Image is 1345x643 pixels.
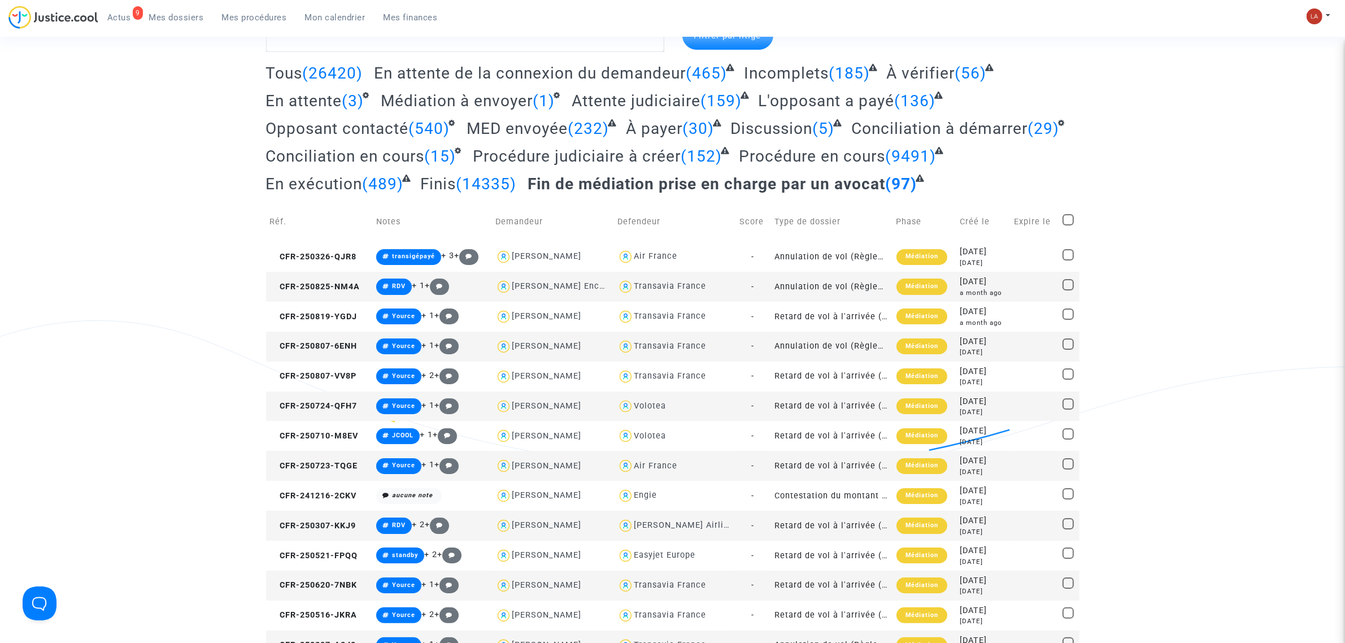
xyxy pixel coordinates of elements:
a: 9Actus [98,9,140,26]
span: L'opposant a payé [758,92,894,110]
div: [DATE] [960,545,1006,557]
span: Mes procédures [222,12,287,23]
span: CFR-250521-FPQQ [270,551,358,561]
td: Annulation de vol (Règlement CE n°261/2004) [771,332,893,362]
span: - [751,371,754,381]
span: En attente de la connexion du demandeur [374,64,686,82]
td: Créé le [956,202,1010,242]
div: [DATE] [960,605,1006,617]
div: [DATE] [960,246,1006,258]
div: a month ago [960,318,1006,328]
span: - [751,401,754,411]
span: (29) [1028,119,1059,138]
span: CFR-250807-6ENH [270,341,358,351]
img: icon-user.svg [617,398,634,415]
span: + 2 [412,520,425,529]
span: Yource [392,402,415,410]
div: [DATE] [960,336,1006,348]
div: [PERSON_NAME] Encarnacao [512,281,633,291]
td: Score [735,202,771,242]
img: icon-user.svg [495,338,512,355]
span: (97) [885,175,917,193]
div: [PERSON_NAME] [512,431,581,441]
td: Retard de vol à l'arrivée (Règlement CE n°261/2004) [771,451,893,481]
img: icon-user.svg [617,548,634,564]
img: icon-user.svg [495,428,512,444]
span: + 2 [421,371,434,380]
span: Yource [392,312,415,320]
div: 9 [133,6,143,20]
div: [DATE] [960,425,1006,437]
span: CFR-250723-TQGE [270,461,358,471]
div: [DATE] [960,437,1006,447]
div: Transavia France [634,580,706,590]
div: [DATE] [960,407,1006,417]
div: [DATE] [960,557,1006,567]
span: + 1 [421,401,434,410]
span: CFR-250307-KKJ9 [270,521,356,531]
td: Retard de vol à l'arrivée (Règlement CE n°261/2004) [771,541,893,571]
span: Mon calendrier [305,12,365,23]
div: [PERSON_NAME] [512,401,581,411]
img: icon-user.svg [495,249,512,265]
td: Retard de vol à l'arrivée (Règlement CE n°261/2004) [771,302,893,332]
div: [PERSON_NAME] [512,610,581,620]
div: Médiation [896,488,947,504]
div: [DATE] [960,258,1006,268]
div: [DATE] [960,396,1006,408]
img: icon-user.svg [495,577,512,594]
span: - [751,580,754,590]
span: (26420) [303,64,363,82]
span: Incomplets [744,64,829,82]
span: CFR-250807-VV8P [270,371,357,381]
img: icon-user.svg [617,338,634,355]
span: - [751,461,754,471]
div: Médiation [896,607,947,623]
div: Médiation [896,548,947,563]
span: + 1 [420,430,433,440]
span: (185) [829,64,870,82]
span: Actus [107,12,131,23]
span: Conciliation en cours [266,147,425,166]
span: - [751,551,754,561]
span: CFR-250620-7NBK [270,580,358,590]
img: icon-user.svg [495,548,512,564]
td: Retard de vol à l'arrivée (Règlement CE n°261/2004) [771,362,893,392]
div: [PERSON_NAME] [512,251,581,261]
span: - [751,521,754,531]
img: icon-user.svg [617,368,634,385]
div: Air France [634,251,677,261]
img: icon-user.svg [617,577,634,594]
td: Retard de vol à l'arrivée (Règlement CE n°261/2004) [771,571,893,601]
img: 3f9b7d9779f7b0ffc2b90d026f0682a9 [1307,8,1322,24]
div: [DATE] [960,377,1006,387]
iframe: Help Scout Beacon - Open [23,586,56,620]
img: icon-user.svg [495,518,512,534]
span: Tous [266,64,303,82]
div: Médiation [896,338,947,354]
span: Attente judiciaire [572,92,700,110]
div: [DATE] [960,306,1006,318]
span: + 2 [424,550,437,559]
span: CFR-250819-YGDJ [270,312,358,321]
td: Demandeur [491,202,613,242]
span: + [434,401,459,410]
span: + 2 [421,610,434,619]
span: En attente [266,92,342,110]
div: [PERSON_NAME] [512,371,581,381]
a: Mes finances [375,9,447,26]
div: Engie [634,490,657,500]
div: Médiation [896,458,947,474]
span: Yource [392,581,415,589]
span: (152) [681,147,722,166]
span: CFR-241216-2CKV [270,491,357,501]
td: Defendeur [613,202,735,242]
span: Fin de médiation prise en charge par un avocat [528,175,885,193]
span: Finis [420,175,456,193]
span: MED envoyée [467,119,568,138]
span: (159) [700,92,742,110]
span: (56) [955,64,986,82]
span: - [751,252,754,262]
div: Médiation [896,368,947,384]
span: En exécution [266,175,363,193]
